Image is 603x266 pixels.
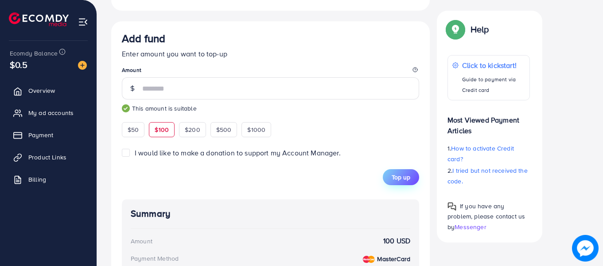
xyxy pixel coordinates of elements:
span: $100 [155,125,169,134]
legend: Amount [122,66,419,77]
span: $500 [216,125,232,134]
div: Amount [131,237,152,246]
a: Overview [7,82,90,99]
a: My ad accounts [7,104,90,122]
span: I would like to make a donation to support my Account Manager. [135,148,341,158]
img: image [572,235,599,262]
small: This amount is suitable [122,104,419,113]
span: $200 [185,125,200,134]
div: Payment Method [131,254,179,263]
span: Top up [392,173,410,182]
strong: 100 USD [383,236,410,246]
span: Messenger [455,222,486,231]
p: 2. [447,165,530,187]
p: Click to kickstart! [462,60,525,71]
span: I tried but not received the code. [447,166,528,186]
span: Overview [28,86,55,95]
strong: MasterCard [377,254,410,263]
a: Payment [7,126,90,144]
a: Product Links [7,148,90,166]
span: Product Links [28,153,66,162]
p: Most Viewed Payment Articles [447,107,530,136]
img: credit [363,256,375,263]
span: My ad accounts [28,108,74,117]
a: Billing [7,171,90,188]
span: Billing [28,175,46,184]
span: $0.5 [10,58,28,71]
img: image [78,61,87,70]
span: How to activate Credit card? [447,144,514,163]
p: Guide to payment via Credit card [462,74,525,95]
span: Ecomdy Balance [10,49,58,58]
img: guide [122,104,130,112]
h3: Add fund [122,32,165,45]
span: Payment [28,131,53,139]
h4: Summary [131,208,410,219]
p: 1. [447,143,530,164]
p: Enter amount you want to top-up [122,48,419,59]
span: If you have any problem, please contact us by [447,202,525,231]
p: Help [471,24,489,35]
img: menu [78,17,88,27]
span: $1000 [247,125,265,134]
img: Popup guide [447,202,456,211]
button: Top up [383,169,419,185]
img: Popup guide [447,21,463,37]
img: logo [9,12,69,26]
span: $50 [128,125,139,134]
